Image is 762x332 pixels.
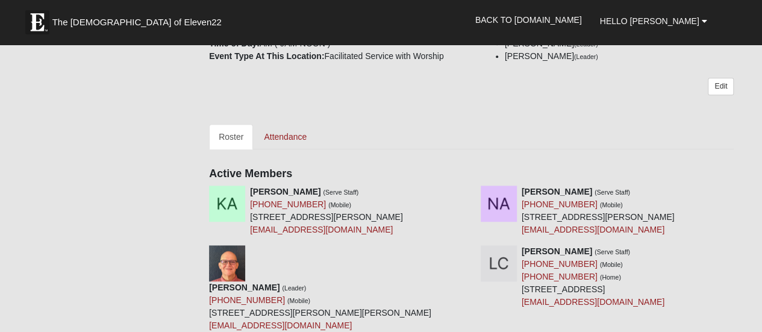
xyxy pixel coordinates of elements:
[254,124,316,149] a: Attendance
[287,297,310,304] small: (Mobile)
[522,246,592,256] strong: [PERSON_NAME]
[522,259,598,269] a: [PHONE_NUMBER]
[600,201,623,208] small: (Mobile)
[595,248,630,255] small: (Serve Staff)
[591,6,716,36] a: Hello [PERSON_NAME]
[282,284,306,292] small: (Leader)
[209,168,734,181] h4: Active Members
[522,245,664,309] div: [STREET_ADDRESS]
[708,78,734,95] a: Edit
[328,201,351,208] small: (Mobile)
[209,124,253,149] a: Roster
[574,53,598,60] small: (Leader)
[600,16,699,26] span: Hello [PERSON_NAME]
[522,186,675,236] div: [STREET_ADDRESS][PERSON_NAME]
[522,199,598,209] a: [PHONE_NUMBER]
[600,261,623,268] small: (Mobile)
[505,50,734,63] li: [PERSON_NAME]
[209,281,431,332] div: [STREET_ADDRESS][PERSON_NAME][PERSON_NAME]
[522,187,592,196] strong: [PERSON_NAME]
[209,283,280,292] strong: [PERSON_NAME]
[250,186,403,236] div: [STREET_ADDRESS][PERSON_NAME]
[522,225,664,234] a: [EMAIL_ADDRESS][DOMAIN_NAME]
[52,16,222,28] span: The [DEMOGRAPHIC_DATA] of Eleven22
[250,199,326,209] a: [PHONE_NUMBER]
[209,295,285,305] a: [PHONE_NUMBER]
[19,4,260,34] a: The [DEMOGRAPHIC_DATA] of Eleven22
[522,297,664,307] a: [EMAIL_ADDRESS][DOMAIN_NAME]
[600,274,621,281] small: (Home)
[250,225,393,234] a: [EMAIL_ADDRESS][DOMAIN_NAME]
[323,189,358,196] small: (Serve Staff)
[25,10,49,34] img: Eleven22 logo
[250,187,320,196] strong: [PERSON_NAME]
[595,189,630,196] small: (Serve Staff)
[522,272,598,281] a: [PHONE_NUMBER]
[466,5,591,35] a: Back to [DOMAIN_NAME]
[209,51,324,61] strong: Event Type At This Location:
